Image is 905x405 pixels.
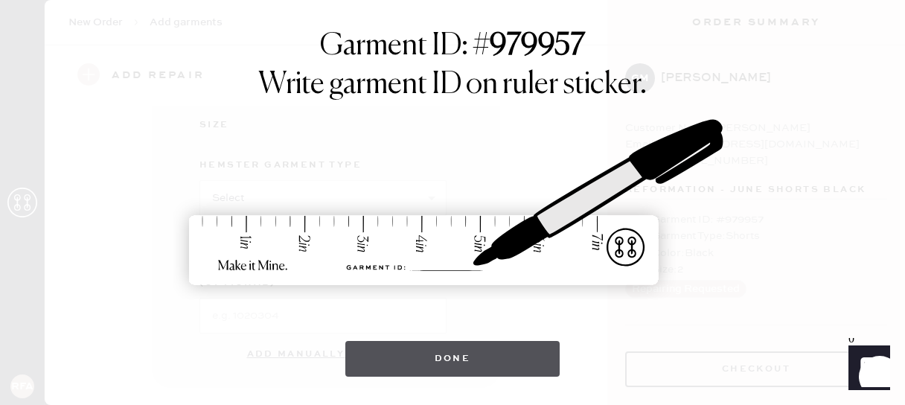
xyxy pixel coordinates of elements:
h1: Write garment ID on ruler sticker. [258,67,647,103]
img: ruler-sticker-sharpie.svg [173,80,732,326]
strong: 979957 [490,31,585,61]
iframe: Front Chat [834,338,898,402]
button: Done [345,341,560,377]
h1: Garment ID: # [320,28,585,67]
